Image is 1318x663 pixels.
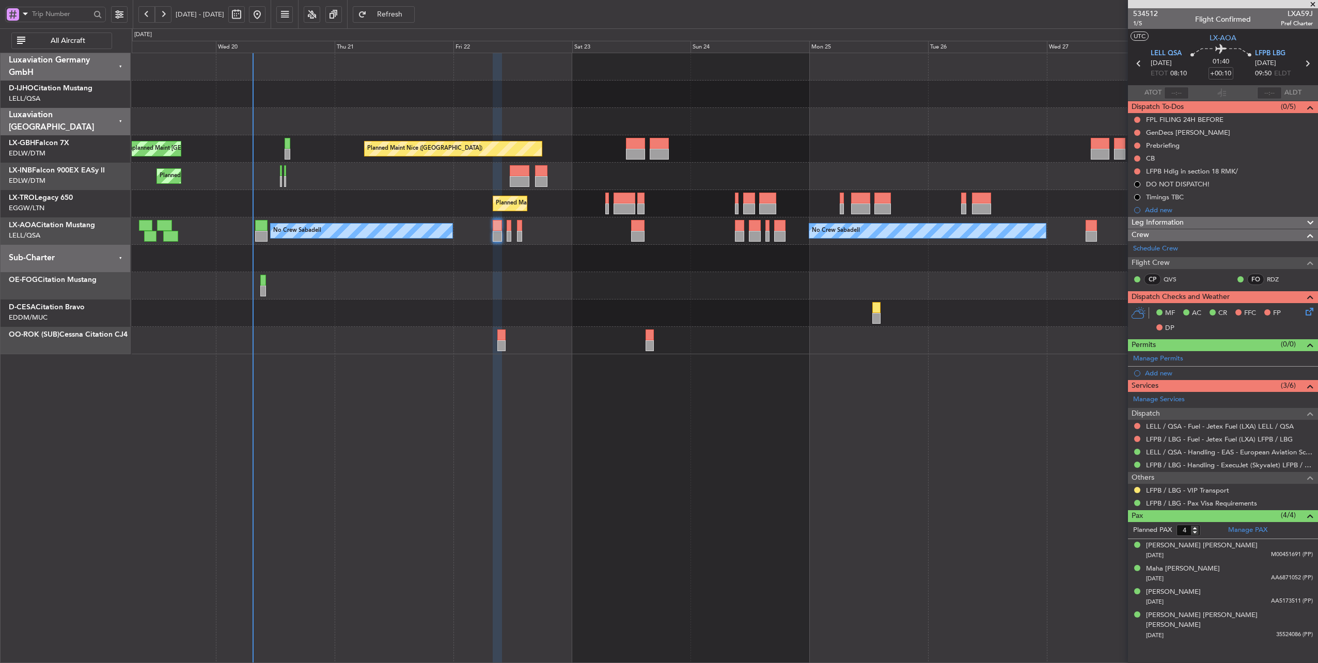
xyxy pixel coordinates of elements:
[1146,193,1184,201] div: Timings TBC
[1192,308,1201,319] span: AC
[1195,14,1251,25] div: Flight Confirmed
[1170,69,1187,79] span: 08:10
[1133,354,1183,364] a: Manage Permits
[1247,274,1264,285] div: FO
[9,167,32,174] span: LX-INB
[812,223,860,239] div: No Crew Sabadell
[1281,8,1313,19] span: LXA59J
[1146,551,1164,559] span: [DATE]
[1255,69,1272,79] span: 09:50
[1284,88,1301,98] span: ALDT
[9,139,69,147] a: LX-GBHFalcon 7X
[1165,308,1175,319] span: MF
[369,11,411,18] span: Refresh
[1146,564,1220,574] div: Maha [PERSON_NAME]
[98,41,216,53] div: Tue 19
[1133,394,1185,405] a: Manage Services
[1146,141,1180,150] div: Prebriefing
[1274,69,1291,79] span: ELDT
[9,304,85,311] a: D-CESACitation Bravo
[1146,448,1313,456] a: LELL / QSA - Handling - EAS - European Aviation School
[1267,275,1290,284] a: RDZ
[1146,587,1201,597] div: [PERSON_NAME]
[1281,19,1313,28] span: Pref Charter
[367,141,482,156] div: Planned Maint Nice ([GEOGRAPHIC_DATA])
[1281,380,1296,391] span: (3/6)
[9,194,35,201] span: LX-TRO
[1132,510,1143,522] span: Pax
[9,313,48,322] a: EDDM/MUC
[1164,87,1189,99] input: --:--
[1144,274,1161,285] div: CP
[1228,525,1267,535] a: Manage PAX
[32,6,90,22] input: Trip Number
[1132,339,1156,351] span: Permits
[9,222,36,229] span: LX-AOA
[9,85,92,92] a: D-IJHOCitation Mustang
[1146,632,1164,639] span: [DATE]
[1271,597,1313,606] span: AA5173511 (PP)
[1132,291,1230,303] span: Dispatch Checks and Weather
[1133,525,1172,535] label: Planned PAX
[9,231,40,240] a: LELL/QSA
[1132,101,1184,113] span: Dispatch To-Dos
[1133,244,1178,254] a: Schedule Crew
[1132,408,1160,420] span: Dispatch
[1145,206,1313,214] div: Add new
[1151,49,1182,59] span: LELL QSA
[1132,217,1184,229] span: Leg Information
[1281,101,1296,112] span: (0/5)
[1273,308,1281,319] span: FP
[9,167,105,174] a: LX-INBFalcon 900EX EASy II
[9,139,35,147] span: LX-GBH
[1151,58,1172,69] span: [DATE]
[1146,435,1293,444] a: LFPB / LBG - Fuel - Jetex Fuel (LXA) LFPB / LBG
[1132,257,1170,269] span: Flight Crew
[1281,339,1296,350] span: (0/0)
[1146,598,1164,606] span: [DATE]
[11,33,112,49] button: All Aircraft
[1146,154,1155,163] div: CB
[9,85,34,92] span: D-IJHO
[9,222,95,229] a: LX-AOACitation Mustang
[1146,422,1294,431] a: LELL / QSA - Fuel - Jetex Fuel (LXA) LELL / QSA
[9,331,59,338] span: OO-ROK (SUB)
[1144,88,1162,98] span: ATOT
[9,176,45,185] a: EDLW/DTM
[1146,115,1223,124] div: FPL FILING 24H BEFORE
[1132,472,1154,484] span: Others
[1146,180,1210,188] div: DO NOT DISPATCH!
[1218,308,1227,319] span: CR
[27,37,108,44] span: All Aircraft
[9,276,38,283] span: OE-FOG
[160,168,245,184] div: Planned Maint Geneva (Cointrin)
[353,6,415,23] button: Refresh
[928,41,1047,53] div: Tue 26
[1132,229,1149,241] span: Crew
[9,304,36,311] span: D-CESA
[572,41,691,53] div: Sat 23
[134,30,152,39] div: [DATE]
[1146,128,1230,137] div: GenDecs [PERSON_NAME]
[1210,33,1236,43] span: LX-AOA
[1133,19,1158,28] span: 1/5
[496,196,658,211] div: Planned Maint [GEOGRAPHIC_DATA] ([GEOGRAPHIC_DATA])
[9,94,40,103] a: LELL/QSA
[9,331,128,338] a: OO-ROK (SUB)Cessna Citation CJ4
[809,41,928,53] div: Mon 25
[9,194,73,201] a: LX-TROLegacy 650
[1047,41,1166,53] div: Wed 27
[9,203,44,213] a: EGGW/LTN
[1146,610,1313,630] div: [PERSON_NAME] [PERSON_NAME] [PERSON_NAME]
[1146,575,1164,582] span: [DATE]
[1151,69,1168,79] span: ETOT
[1213,57,1229,67] span: 01:40
[1164,275,1187,284] a: QVS
[1146,499,1257,508] a: LFPB / LBG - Pax Visa Requirements
[216,41,335,53] div: Wed 20
[1146,167,1238,176] div: LFPB Hdlg in section 18 RMK/
[335,41,453,53] div: Thu 21
[9,276,97,283] a: OE-FOGCitation Mustang
[1146,541,1258,551] div: [PERSON_NAME] [PERSON_NAME]
[1131,31,1149,41] button: UTC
